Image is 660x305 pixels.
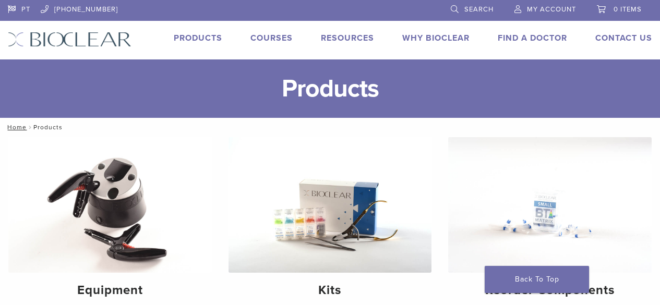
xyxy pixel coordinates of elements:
[457,281,643,300] h4: Reorder Components
[614,5,642,14] span: 0 items
[4,124,27,131] a: Home
[498,33,567,43] a: Find A Doctor
[8,137,212,273] img: Equipment
[485,266,589,293] a: Back To Top
[402,33,470,43] a: Why Bioclear
[229,137,432,273] img: Kits
[17,281,203,300] h4: Equipment
[174,33,222,43] a: Products
[27,125,33,130] span: /
[8,32,131,47] img: Bioclear
[448,137,652,273] img: Reorder Components
[237,281,424,300] h4: Kits
[321,33,374,43] a: Resources
[595,33,652,43] a: Contact Us
[527,5,576,14] span: My Account
[250,33,293,43] a: Courses
[464,5,494,14] span: Search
